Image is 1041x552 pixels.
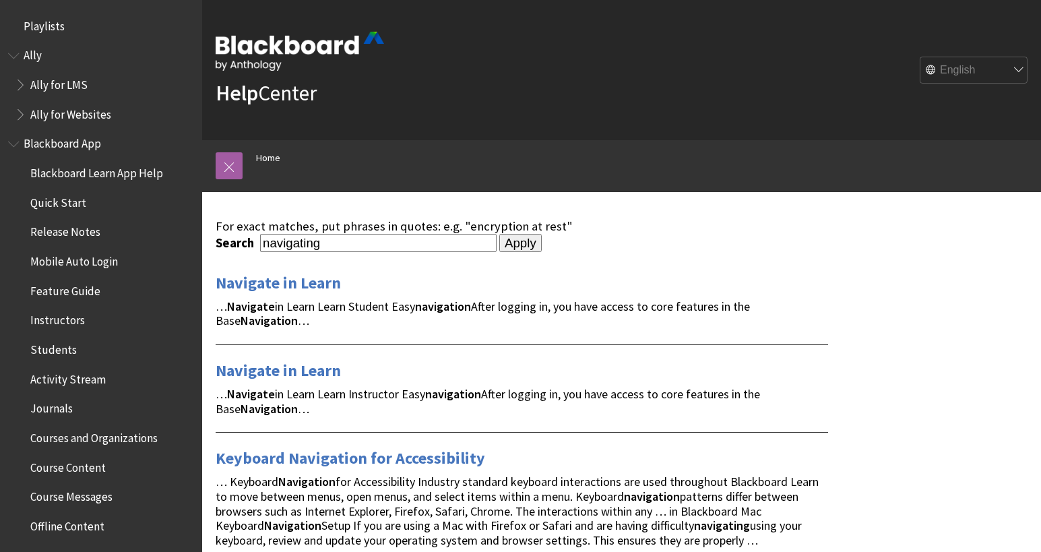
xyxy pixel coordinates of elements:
[30,280,100,298] span: Feature Guide
[227,386,275,402] strong: Navigate
[30,309,85,328] span: Instructors
[499,234,542,253] input: Apply
[216,32,384,71] img: Blackboard by Anthology
[624,489,680,504] strong: navigation
[264,518,321,533] strong: Navigation
[24,44,42,63] span: Ally
[216,299,750,329] span: … in Learn Learn Student Easy After logging in, you have access to core features in the Base …
[920,57,1028,84] select: Site Language Selector
[216,219,828,234] div: For exact matches, put phrases in quotes: e.g. "encryption at rest"
[216,474,819,548] span: … Keyboard for Accessibility Industry standard keyboard interactions are used throughout Blackboa...
[30,73,88,92] span: Ally for LMS
[216,235,257,251] label: Search
[24,15,65,33] span: Playlists
[415,299,471,314] strong: navigation
[216,80,317,106] a: HelpCenter
[694,518,750,533] strong: navigating
[216,80,258,106] strong: Help
[30,486,113,504] span: Course Messages
[30,103,111,121] span: Ally for Websites
[278,474,336,489] strong: Navigation
[425,386,481,402] strong: navigation
[256,150,280,166] a: Home
[30,398,73,416] span: Journals
[241,313,298,328] strong: Navigation
[30,338,77,357] span: Students
[8,15,194,38] nav: Book outline for Playlists
[30,191,86,210] span: Quick Start
[30,368,106,386] span: Activity Stream
[30,515,104,533] span: Offline Content
[8,44,194,126] nav: Book outline for Anthology Ally Help
[216,272,341,294] a: Navigate in Learn
[30,427,158,445] span: Courses and Organizations
[241,401,298,417] strong: Navigation
[227,299,275,314] strong: Navigate
[24,133,101,151] span: Blackboard App
[216,360,341,381] a: Navigate in Learn
[216,448,485,469] a: Keyboard Navigation for Accessibility
[30,456,106,474] span: Course Content
[30,162,163,180] span: Blackboard Learn App Help
[30,250,118,268] span: Mobile Auto Login
[30,221,100,239] span: Release Notes
[216,386,760,417] span: … in Learn Learn Instructor Easy After logging in, you have access to core features in the Base …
